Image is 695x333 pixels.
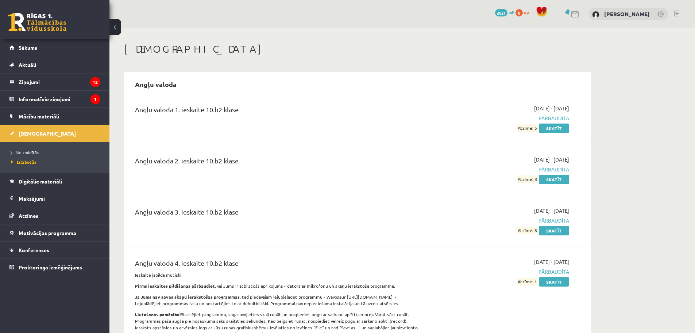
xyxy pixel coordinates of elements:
strong: Ja Jums nav savas skaņu ierakstošas programmas [135,294,240,300]
span: Atzīme: 1 [517,278,538,285]
a: Skatīt [539,277,569,287]
a: Rīgas 1. Tālmācības vidusskola [8,13,66,31]
p: , vai Jums ir atbilstošs aprīkojums - dators ar mikrofonu un skaņu ierakstoša programma. [135,283,421,289]
legend: Maksājumi [19,190,100,207]
div: Angļu valoda 2. ieskaite 10.b2 klase [135,156,421,169]
span: Pārbaudīta [432,217,569,224]
a: Skatīt [539,175,569,184]
span: Motivācijas programma [19,230,76,236]
span: Atzīmes [19,212,38,219]
span: [DATE] - [DATE] [534,258,569,266]
span: [DATE] - [DATE] [534,105,569,112]
div: Angļu valoda 3. ieskaite 10.b2 klase [135,207,421,220]
a: Konferences [9,242,100,258]
a: 2021 mP [495,9,514,15]
a: Digitālie materiāli [9,173,100,190]
strong: Lietošanas pamācība! [135,311,181,317]
a: [PERSON_NAME] [604,10,650,18]
span: Sākums [19,44,37,51]
h2: Angļu valoda [128,76,184,93]
a: Sākums [9,39,100,56]
div: Angļu valoda 1. ieskaite 10.b2 klase [135,105,421,118]
legend: Ziņojumi [19,73,100,90]
span: Atzīme: 8 [517,175,538,183]
span: Mācību materiāli [19,113,59,120]
span: Digitālie materiāli [19,178,62,185]
span: xp [524,9,529,15]
a: Mācību materiāli [9,108,100,125]
span: Pārbaudīta [432,114,569,122]
span: Pārbaudīta [432,268,569,276]
img: Kristiāns Timofejevs [592,11,599,18]
div: Angļu valoda 4. ieskaite 10.b2 klase [135,258,421,272]
a: Maksājumi [9,190,100,207]
a: Skatīt [539,124,569,133]
span: Izlabotās [11,159,36,165]
strong: Pirms ieskaites pildīšanas pārbaudiet [135,283,215,289]
a: Izlabotās [11,159,102,165]
span: Proktoringa izmēģinājums [19,264,82,270]
span: Neizpildītās [11,150,39,155]
a: Skatīt [539,226,569,235]
a: Neizpildītās [11,149,102,156]
a: Ziņojumi12 [9,73,100,90]
h1: [DEMOGRAPHIC_DATA] [124,43,591,55]
span: Konferences [19,247,49,253]
span: mP [509,9,514,15]
span: 0 [516,9,523,16]
legend: Informatīvie ziņojumi [19,91,100,107]
span: [DATE] - [DATE] [534,156,569,163]
a: 0 xp [516,9,532,15]
p: , tad piedāvājam lejupielādēt programmu - Wavosaur [URL][DOMAIN_NAME] - Lejuplādējiet programmas ... [135,294,421,307]
a: Aktuāli [9,56,100,73]
span: [DEMOGRAPHIC_DATA] [19,130,76,137]
p: Ieskaite jāpilda mutiski. [135,272,421,278]
span: Pārbaudīta [432,166,569,173]
a: [DEMOGRAPHIC_DATA] [9,125,100,142]
i: 1 [90,94,100,104]
a: Motivācijas programma [9,224,100,241]
i: 12 [90,77,100,87]
span: [DATE] - [DATE] [534,207,569,215]
span: Aktuāli [19,61,36,68]
a: Proktoringa izmēģinājums [9,259,100,276]
a: Informatīvie ziņojumi1 [9,91,100,107]
span: 2021 [495,9,507,16]
a: Atzīmes [9,207,100,224]
span: Atzīme: 5 [517,124,538,132]
span: Atzīme: 8 [517,227,538,234]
